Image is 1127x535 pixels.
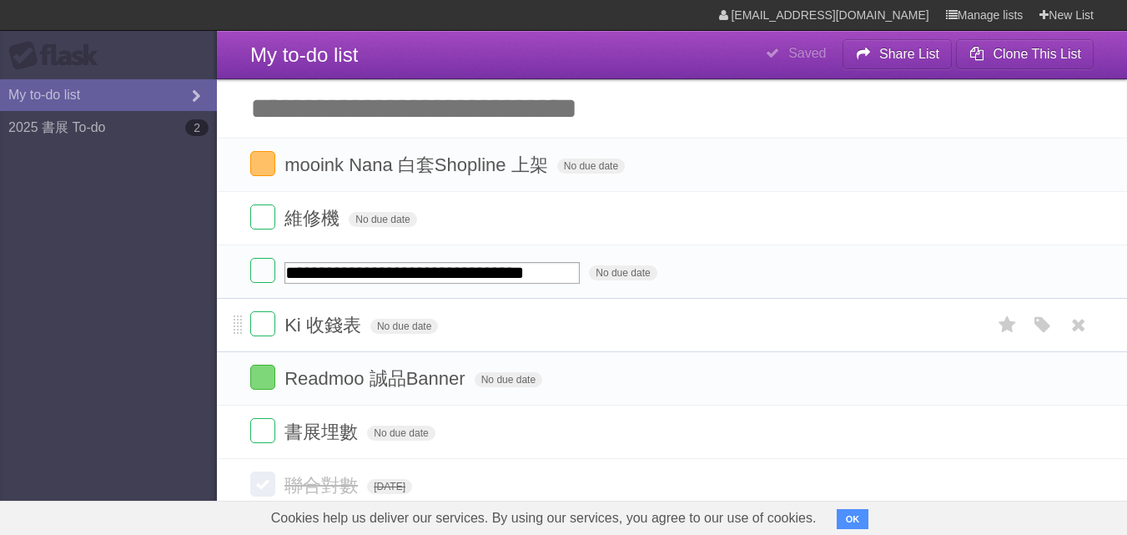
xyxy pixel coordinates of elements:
label: Done [250,472,275,497]
span: Ki 收錢表 [284,315,365,336]
span: My to-do list [250,43,358,66]
span: No due date [367,426,435,441]
span: No due date [557,159,625,174]
button: OK [837,509,869,529]
label: Done [250,258,275,283]
b: Clone This List [993,47,1081,61]
b: Saved [788,46,826,60]
span: No due date [370,319,438,334]
button: Clone This List [956,39,1094,69]
label: Done [250,365,275,390]
div: Flask [8,41,108,71]
span: Readmoo 誠品Banner [284,368,469,389]
b: Share List [879,47,939,61]
span: 聯合對數 [284,475,362,496]
label: Done [250,151,275,176]
span: No due date [475,372,542,387]
label: Done [250,204,275,230]
label: Done [250,311,275,336]
span: Cookies help us deliver our services. By using our services, you agree to our use of cookies. [254,502,833,535]
span: No due date [589,265,657,280]
label: Star task [992,311,1024,339]
b: 2 [185,119,209,136]
label: Done [250,418,275,443]
span: mooink Nana 白套Shopline 上架 [284,154,551,175]
span: No due date [349,212,416,227]
button: Share List [843,39,953,69]
span: 書展埋數 [284,421,362,442]
span: 維修機 [284,208,344,229]
span: [DATE] [367,479,412,494]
